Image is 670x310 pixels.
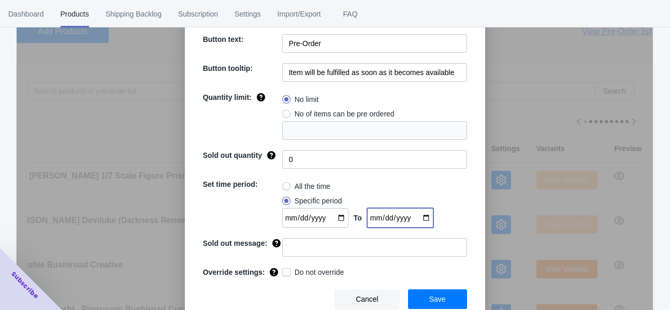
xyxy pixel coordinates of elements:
[354,214,362,222] span: To
[429,295,446,303] span: Save
[356,295,378,303] span: Cancel
[295,109,395,119] span: No of items can be pre ordered
[203,64,253,72] span: Button tooltip:
[203,151,262,159] span: Sold out quantity
[9,270,40,301] span: Subscribe
[203,180,258,188] span: Set time period:
[295,267,344,277] span: Do not override
[203,268,265,276] span: Override settings:
[203,239,267,247] span: Sold out message:
[178,1,218,27] span: Subscription
[203,93,252,101] span: Quantity limit:
[61,1,89,27] span: Products
[106,1,162,27] span: Shipping Backlog
[408,289,467,309] button: Save
[295,196,342,206] span: Specific period
[295,181,330,191] span: All the time
[338,1,363,27] span: FAQ
[8,1,44,27] span: Dashboard
[203,35,244,43] span: Button text:
[295,94,319,105] span: No limit
[334,289,400,309] button: Cancel
[278,1,321,27] span: Import/Export
[235,1,261,27] span: Settings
